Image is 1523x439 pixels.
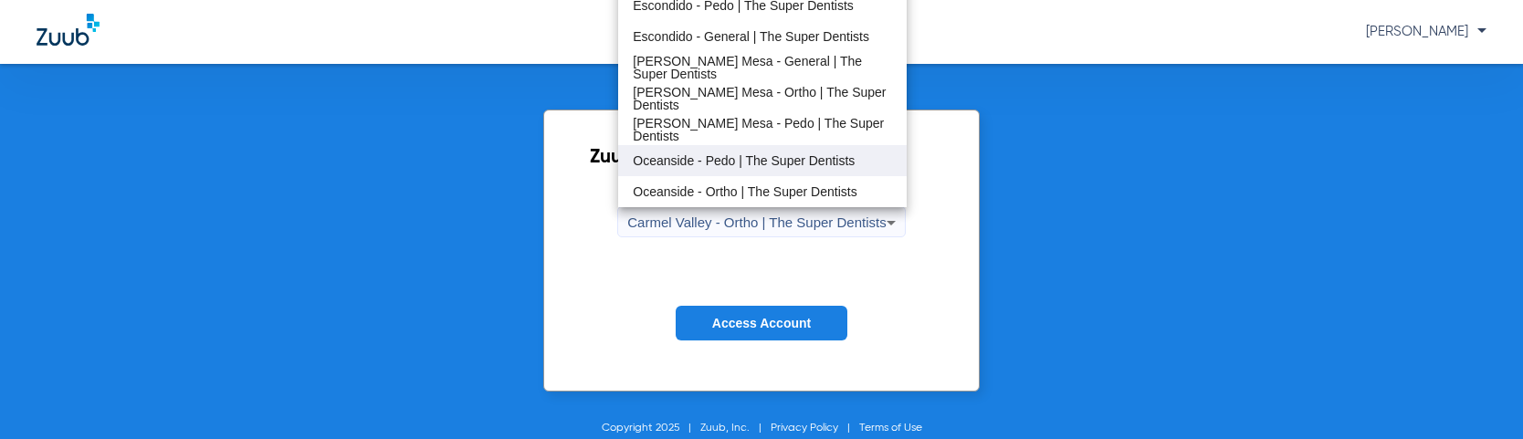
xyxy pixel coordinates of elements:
[633,185,856,198] span: Oceanside - Ortho | The Super Dentists
[633,86,891,111] span: [PERSON_NAME] Mesa - Ortho | The Super Dentists
[633,154,855,167] span: Oceanside - Pedo | The Super Dentists
[633,55,891,80] span: [PERSON_NAME] Mesa - General | The Super Dentists
[633,117,891,142] span: [PERSON_NAME] Mesa - Pedo | The Super Dentists
[633,30,869,43] span: Escondido - General | The Super Dentists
